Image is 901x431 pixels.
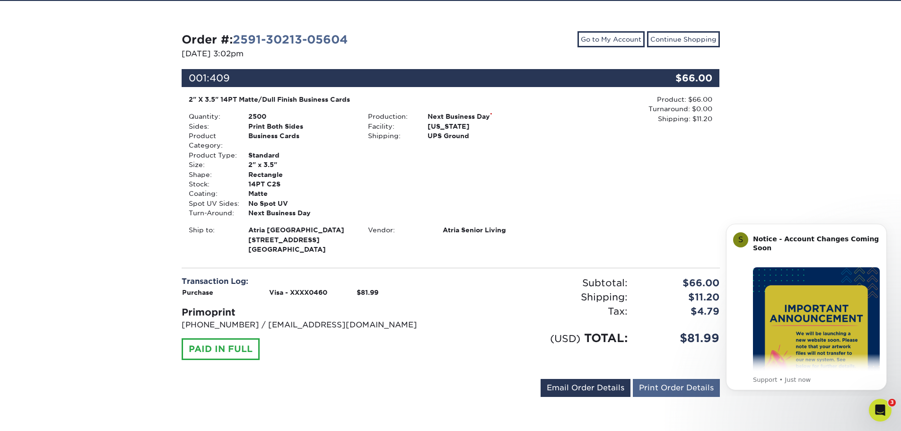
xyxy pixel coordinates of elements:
[269,289,327,296] strong: Visa - XXXX0460
[630,69,720,87] div: $66.00
[420,131,540,141] div: UPS Ground
[241,199,361,208] div: No Spot UV
[182,289,213,296] strong: Purchase
[241,189,361,198] div: Matte
[361,225,436,235] div: Vendor:
[361,122,420,131] div: Facility:
[241,170,361,179] div: Rectangle
[888,399,896,406] span: 3
[210,72,230,84] span: 409
[869,399,892,422] iframe: Intercom live chat
[635,290,727,304] div: $11.20
[233,33,348,46] a: 2591-30213-05604
[451,304,635,318] div: Tax:
[436,225,540,235] div: Atria Senior Living
[182,131,241,150] div: Product Category:
[635,304,727,318] div: $4.79
[420,112,540,121] div: Next Business Day
[635,276,727,290] div: $66.00
[182,170,241,179] div: Shape:
[182,160,241,169] div: Size:
[248,225,354,253] strong: [GEOGRAPHIC_DATA]
[540,95,712,123] div: Product: $66.00 Turnaround: $0.00 Shipping: $11.20
[182,69,630,87] div: 001:
[451,290,635,304] div: Shipping:
[633,379,720,397] a: Print Order Details
[182,276,444,287] div: Transaction Log:
[357,289,378,296] strong: $81.99
[241,122,361,131] div: Print Both Sides
[584,331,628,345] span: TOTAL:
[420,122,540,131] div: [US_STATE]
[241,131,361,150] div: Business Cards
[182,150,241,160] div: Product Type:
[182,122,241,131] div: Sides:
[541,379,630,397] a: Email Order Details
[241,150,361,160] div: Standard
[182,189,241,198] div: Coating:
[451,276,635,290] div: Subtotal:
[182,48,444,60] p: [DATE] 3:02pm
[248,235,354,245] span: [STREET_ADDRESS]
[182,305,444,319] div: Primoprint
[550,333,580,344] small: (USD)
[241,160,361,169] div: 2" x 3.5"
[182,338,260,360] div: PAID IN FULL
[248,225,354,235] span: Atria [GEOGRAPHIC_DATA]
[182,33,348,46] strong: Order #:
[182,179,241,189] div: Stock:
[241,179,361,189] div: 14PT C2S
[189,95,534,104] div: 2" X 3.5" 14PT Matte/Dull Finish Business Cards
[361,112,420,121] div: Production:
[241,112,361,121] div: 2500
[182,225,241,254] div: Ship to:
[647,31,720,47] a: Continue Shopping
[712,215,901,396] iframe: Intercom notifications message
[241,208,361,218] div: Next Business Day
[182,208,241,218] div: Turn-Around:
[361,131,420,141] div: Shipping:
[182,319,444,331] p: [PHONE_NUMBER] / [EMAIL_ADDRESS][DOMAIN_NAME]
[635,330,727,347] div: $81.99
[577,31,645,47] a: Go to My Account
[182,112,241,121] div: Quantity:
[182,199,241,208] div: Spot UV Sides:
